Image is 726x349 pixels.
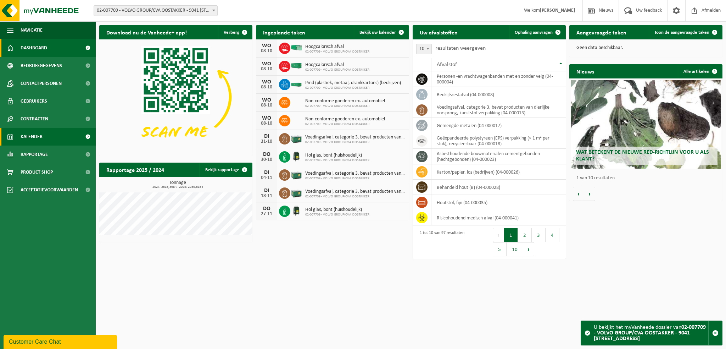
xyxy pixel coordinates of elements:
span: Voedingsafval, categorie 3, bevat producten van dierlijke oorsprong, kunststof v... [305,135,406,140]
h2: Rapportage 2025 / 2024 [99,163,171,176]
h2: Nieuws [569,64,601,78]
td: risicohoudend medisch afval (04-000041) [431,210,566,225]
div: 08-10 [259,121,274,126]
img: HK-XP-30-GN-00 [290,44,302,51]
span: 02-007709 - VOLVO GROUP/CVA OOSTAKKER - 9041 OOSTAKKER, SMALLEHEERWEG 31 [94,6,217,16]
span: Voedingsafval, categorie 3, bevat producten van dierlijke oorsprong, kunststof v... [305,189,406,195]
span: Rapportage [21,146,48,163]
div: WO [259,43,274,49]
span: Non-conforme goederen ex. automobiel [305,116,385,122]
div: WO [259,61,274,67]
span: 02-007709 - VOLVO GROUP/CVA OOSTAKKER [305,122,385,126]
td: behandeld hout (B) (04-000028) [431,180,566,195]
img: PB-LB-0680-HPE-GN-01 [290,132,302,144]
div: 08-10 [259,103,274,108]
button: Previous [493,228,504,242]
button: 1 [504,228,518,242]
span: 10 [417,44,431,54]
span: Voedingsafval, categorie 3, bevat producten van dierlijke oorsprong, kunststof v... [305,171,406,176]
div: 08-10 [259,49,274,54]
span: Wat betekent de nieuwe RED-richtlijn voor u als klant? [576,149,709,162]
a: Toon de aangevraagde taken [649,25,722,39]
button: Verberg [218,25,252,39]
img: CR-HR-1C-1000-PES-01 [290,150,302,162]
span: 02-007709 - VOLVO GROUP/CVA OOSTAKKER [305,86,401,90]
span: 10 [416,44,432,54]
div: 08-10 [259,85,274,90]
a: Bekijk rapportage [200,163,252,177]
div: 08-10 [259,67,274,72]
td: voedingsafval, categorie 3, bevat producten van dierlijke oorsprong, kunststof verpakking (04-000... [431,102,566,118]
div: DO [259,152,274,157]
span: Hol glas, bont (huishoudelijk) [305,153,369,158]
span: Bekijk uw kalender [359,30,396,35]
span: Contracten [21,110,48,128]
div: 1 tot 10 van 97 resultaten [416,227,464,257]
img: Download de VHEPlus App [99,39,252,154]
span: 02-007709 - VOLVO GROUP/CVA OOSTAKKER [305,50,369,54]
button: 2 [518,228,532,242]
h2: Ingeplande taken [256,25,312,39]
p: 1 van 10 resultaten [576,176,719,181]
iframe: chat widget [4,333,118,349]
a: Bekijk uw kalender [354,25,408,39]
label: resultaten weergeven [435,45,486,51]
p: Geen data beschikbaar. [576,45,715,50]
button: Vorige [573,187,584,201]
span: Toon de aangevraagde taken [654,30,709,35]
span: Hol glas, bont (huishoudelijk) [305,207,369,213]
img: HK-XC-40-GN-00 [290,62,302,69]
span: Acceptatievoorwaarden [21,181,78,199]
span: 02-007709 - VOLVO GROUP/CVA OOSTAKKER [305,140,406,144]
div: DI [259,188,274,193]
img: PB-LB-0680-HPE-GN-01 [290,186,302,198]
span: 2024: 2616,368 t - 2025: 2035,616 t [103,185,252,189]
span: Product Shop [21,163,53,181]
div: WO [259,97,274,103]
button: 3 [532,228,546,242]
div: 18-11 [259,193,274,198]
button: 10 [507,242,523,256]
td: bedrijfsrestafval (04-000008) [431,87,566,102]
span: Pmd (plastiek, metaal, drankkartons) (bedrijven) [305,80,401,86]
a: Alle artikelen [678,64,722,78]
span: Gebruikers [21,92,47,110]
td: geëxpandeerde polystyreen (EPS) verpakking (< 1 m² per stuk), recycleerbaar (04-000018) [431,133,566,149]
div: DI [259,170,274,175]
span: Contactpersonen [21,75,62,92]
button: 4 [546,228,559,242]
img: PB-LB-0680-HPE-GN-01 [290,168,302,180]
div: DI [259,133,274,139]
span: Non-conforme goederen ex. automobiel [305,98,385,104]
span: 02-007709 - VOLVO GROUP/CVA OOSTAKKER [305,176,406,181]
div: 30-10 [259,157,274,162]
span: 02-007709 - VOLVO GROUP/CVA OOSTAKKER [305,104,385,108]
h2: Uw afvalstoffen [413,25,465,39]
h3: Tonnage [103,180,252,189]
button: 5 [493,242,507,256]
a: Wat betekent de nieuwe RED-richtlijn voor u als klant? [571,80,721,169]
td: asbesthoudende bouwmaterialen cementgebonden (hechtgebonden) (04-000023) [431,149,566,164]
a: Ophaling aanvragen [509,25,565,39]
img: CR-HR-1C-1000-PES-01 [290,205,302,217]
h2: Aangevraagde taken [569,25,633,39]
span: Hoogcalorisch afval [305,62,369,68]
td: karton/papier, los (bedrijven) (04-000026) [431,164,566,180]
span: Dashboard [21,39,47,57]
span: Afvalstof [437,62,457,67]
span: 02-007709 - VOLVO GROUP/CVA OOSTAKKER [305,213,369,217]
button: Next [523,242,534,256]
div: U bekijkt het myVanheede dossier van [594,321,708,345]
td: houtstof, fijn (04-000035) [431,195,566,210]
img: HK-XC-20-GN-00 [290,81,302,87]
div: 04-11 [259,175,274,180]
div: 27-11 [259,212,274,217]
span: 02-007709 - VOLVO GROUP/CVA OOSTAKKER - 9041 OOSTAKKER, SMALLEHEERWEG 31 [94,5,218,16]
span: Navigatie [21,21,43,39]
button: Volgende [584,187,595,201]
span: Ophaling aanvragen [515,30,553,35]
span: Verberg [224,30,239,35]
span: Kalender [21,128,43,146]
span: Hoogcalorisch afval [305,44,369,50]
